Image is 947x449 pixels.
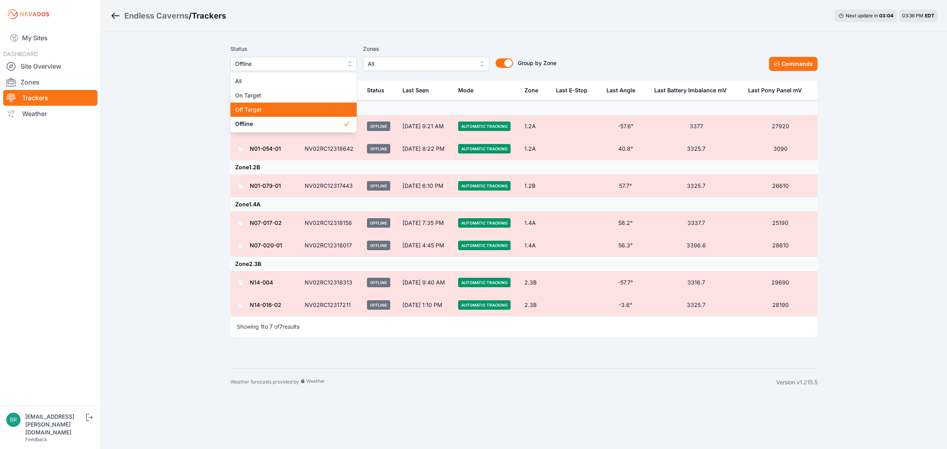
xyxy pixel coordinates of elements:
span: On Target [235,92,342,99]
span: Offline [235,120,342,128]
span: Offline [235,59,341,69]
span: All [235,77,342,85]
button: Offline [230,57,357,71]
div: Offline [230,73,357,133]
span: Off Target [235,106,342,114]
